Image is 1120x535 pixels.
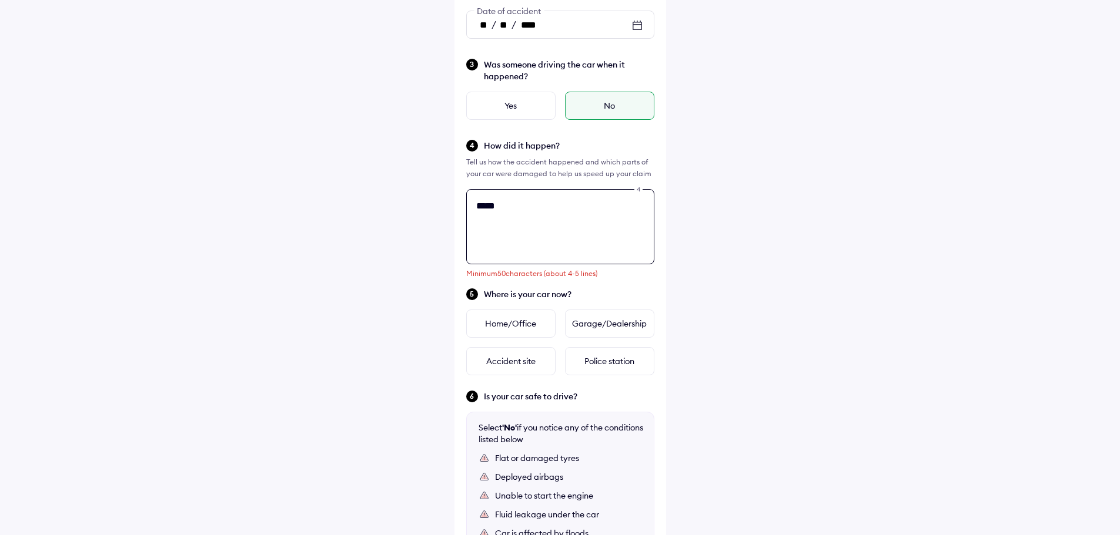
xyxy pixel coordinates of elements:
[479,422,643,445] div: Select if you notice any of the conditions listed below
[466,309,556,338] div: Home/Office
[466,156,654,180] div: Tell us how the accident happened and which parts of your car were damaged to help us speed up yo...
[466,347,556,375] div: Accident site
[565,309,654,338] div: Garage/Dealership
[466,92,556,120] div: Yes
[484,140,654,152] span: How did it happen?
[511,18,516,30] span: /
[484,391,654,402] span: Is your car safe to drive?
[474,6,544,16] span: Date of accident
[502,422,517,433] b: 'No'
[484,59,654,82] span: Was someone driving the car when it happened?
[495,452,642,464] div: Flat or damaged tyres
[484,288,654,300] span: Where is your car now?
[466,269,654,278] div: Minimum 50 characters (about 4-5 lines)
[565,347,654,375] div: Police station
[565,92,654,120] div: No
[495,471,642,483] div: Deployed airbags
[495,509,642,520] div: Fluid leakage under the car
[492,18,496,30] span: /
[495,490,642,502] div: Unable to start the engine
